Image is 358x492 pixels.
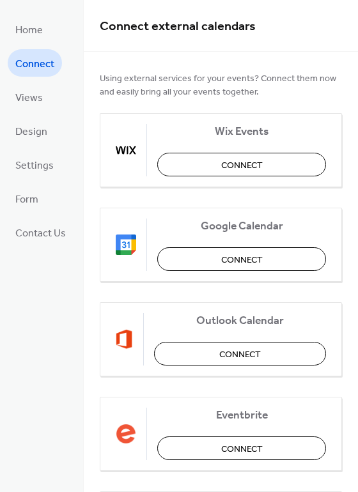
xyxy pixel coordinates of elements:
span: Connect [15,54,54,74]
span: Connect [221,159,263,173]
span: Connect [221,443,263,456]
a: Connect [8,49,62,77]
a: Contact Us [8,219,74,246]
span: Connect [221,254,263,267]
img: google [116,234,136,255]
button: Connect [157,247,326,271]
span: Views [15,88,43,108]
button: Connect [157,436,326,460]
span: Home [15,20,43,40]
a: Design [8,117,55,144]
span: Outlook Calendar [154,314,326,328]
img: eventbrite [116,424,136,444]
span: Eventbrite [157,409,326,422]
img: outlook [116,329,133,350]
span: Using external services for your events? Connect them now and easily bring all your events together. [100,72,342,99]
a: Settings [8,151,61,178]
span: Settings [15,156,54,176]
span: Connect [219,348,261,362]
button: Connect [157,153,326,176]
span: Google Calendar [157,220,326,233]
button: Connect [154,342,326,365]
span: Connect external calendars [100,14,256,39]
img: wix [116,140,136,160]
span: Design [15,122,47,142]
a: Views [8,83,51,111]
span: Wix Events [157,125,326,139]
span: Form [15,190,38,210]
a: Form [8,185,46,212]
a: Home [8,15,51,43]
span: Contact Us [15,224,66,243]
